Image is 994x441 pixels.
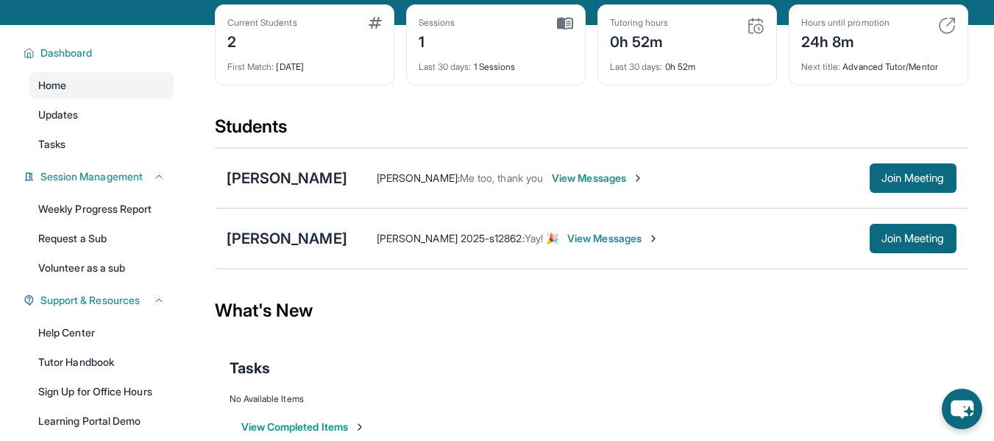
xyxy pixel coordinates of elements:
button: chat-button [942,389,982,429]
a: Volunteer as a sub [29,255,174,281]
span: Updates [38,107,79,122]
div: 0h 52m [610,29,669,52]
span: Join Meeting [881,234,945,243]
span: Next title : [801,61,841,72]
span: Yay! 🎉 [525,232,558,244]
div: Current Students [227,17,297,29]
div: Hours until promotion [801,17,890,29]
span: Dashboard [40,46,93,60]
span: Tasks [230,358,270,378]
div: [PERSON_NAME] [227,228,347,249]
div: Sessions [419,17,455,29]
span: Join Meeting [881,174,945,183]
button: Support & Resources [35,293,165,308]
a: Tutor Handbook [29,349,174,375]
div: What's New [215,278,968,343]
a: Request a Sub [29,225,174,252]
button: View Completed Items [241,420,366,434]
span: [PERSON_NAME] 2025-s12862 : [377,232,525,244]
img: card [557,17,573,30]
img: card [938,17,956,35]
span: Session Management [40,169,143,184]
div: 2 [227,29,297,52]
div: [PERSON_NAME] [227,168,347,188]
div: Students [215,115,968,147]
button: Join Meeting [870,163,956,193]
span: [PERSON_NAME] : [377,172,460,184]
span: View Messages [567,231,659,246]
span: Support & Resources [40,293,140,308]
img: Chevron-Right [632,172,644,184]
a: Home [29,72,174,99]
img: Chevron-Right [647,233,659,244]
button: Session Management [35,169,165,184]
a: Sign Up for Office Hours [29,378,174,405]
span: Tasks [38,137,65,152]
span: Home [38,78,66,93]
div: No Available Items [230,393,954,405]
button: Dashboard [35,46,165,60]
span: View Messages [552,171,644,186]
div: [DATE] [227,52,382,73]
a: Weekly Progress Report [29,196,174,222]
img: card [369,17,382,29]
button: Join Meeting [870,224,956,253]
div: Tutoring hours [610,17,669,29]
a: Updates [29,102,174,128]
span: Last 30 days : [419,61,472,72]
img: card [747,17,764,35]
a: Learning Portal Demo [29,408,174,434]
span: Last 30 days : [610,61,663,72]
div: 1 Sessions [419,52,573,73]
span: First Match : [227,61,274,72]
a: Help Center [29,320,174,346]
div: 0h 52m [610,52,764,73]
div: 1 [419,29,455,52]
div: Advanced Tutor/Mentor [801,52,956,73]
div: 24h 8m [801,29,890,52]
a: Tasks [29,131,174,158]
span: Me too, thank you [460,172,543,184]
